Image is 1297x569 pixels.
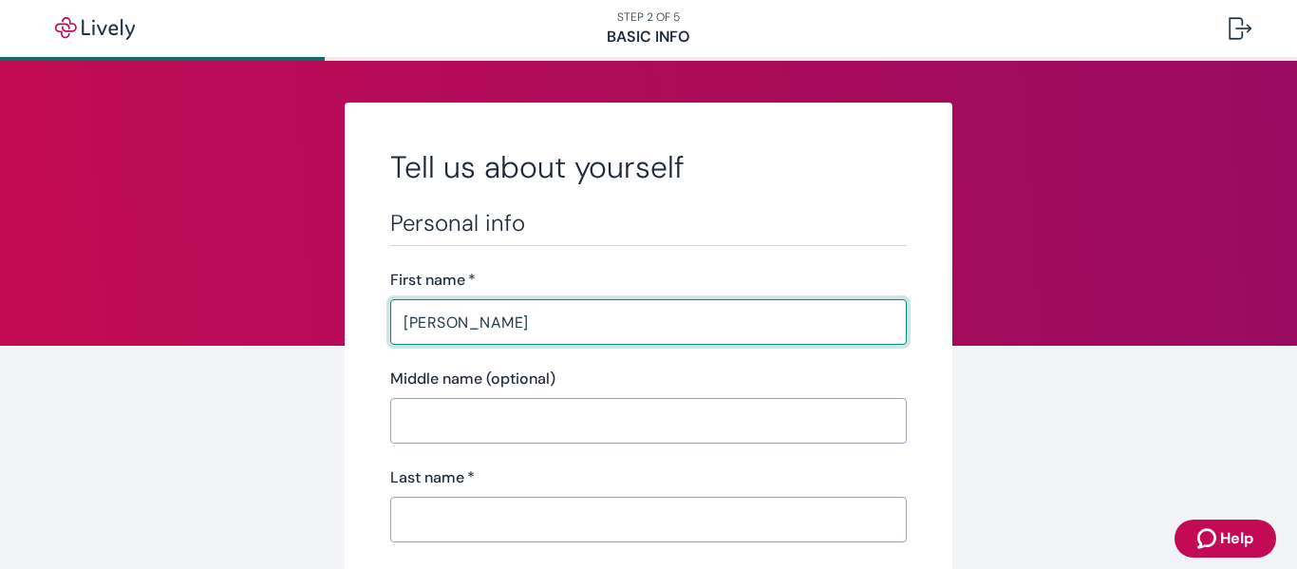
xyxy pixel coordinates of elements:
label: Last name [390,466,475,489]
img: Lively [42,17,148,40]
span: Help [1220,527,1253,550]
button: Zendesk support iconHelp [1175,520,1276,558]
label: Middle name (optional) [390,368,555,390]
label: First name [390,269,476,292]
h3: Personal info [390,209,907,237]
button: Log out [1213,6,1267,51]
h2: Tell us about yourself [390,148,907,186]
svg: Zendesk support icon [1197,527,1220,550]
